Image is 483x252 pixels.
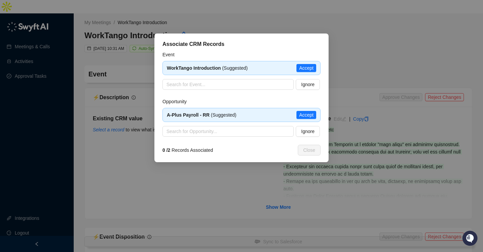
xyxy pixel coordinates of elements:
img: Swyft AI [7,7,20,20]
span: (Suggested) [167,112,236,118]
button: Start new chat [114,63,122,71]
strong: WorkTango Introduction [167,65,221,71]
button: Accept [296,111,316,119]
span: Accept [299,64,314,72]
div: Start new chat [23,61,110,67]
a: Powered byPylon [47,110,81,115]
span: Status [37,94,52,101]
a: 📚Docs [4,91,27,103]
div: 📶 [30,94,36,100]
button: Close [298,145,321,155]
iframe: Open customer support [462,230,480,248]
div: 📚 [7,94,12,100]
span: Docs [13,94,25,101]
label: Opportunity [162,98,191,105]
h2: How can we help? [7,38,122,48]
img: 5124521997842_fc6d7dfcefe973c2e489_88.png [7,61,19,73]
div: Associate CRM Records [162,40,321,48]
button: Accept [296,64,316,72]
strong: A-Plus Payroll - RR [167,112,210,118]
span: Accept [299,111,314,119]
span: Ignore [301,81,315,88]
button: Ignore [296,79,320,90]
span: Pylon [67,110,81,115]
a: 📶Status [27,91,54,103]
span: Records Associated [162,146,213,154]
div: We're available if you need us! [23,67,85,73]
button: Ignore [296,126,320,137]
p: Welcome 👋 [7,27,122,38]
span: Ignore [301,128,315,135]
span: (Suggested) [167,65,248,71]
label: Event [162,51,179,58]
strong: 0 / 2 [162,147,170,153]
